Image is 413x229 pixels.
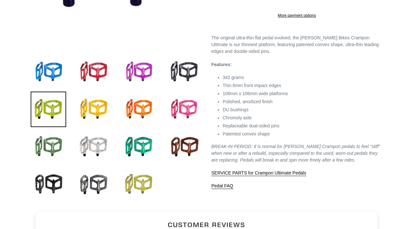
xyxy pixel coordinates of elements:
[223,106,382,113] li: DU bushings
[31,54,66,90] img: Load image into Gallery viewer, Crampon Ultimate Pedals
[121,54,156,90] img: Load image into Gallery viewer, Crampon Ultimate Pedals
[223,114,382,121] li: Chromoly axle
[211,35,382,55] p: The original ultra-thin flat pedal evolved, the [PERSON_NAME] Bikes Crampon Ultimate is our thinn...
[76,92,111,127] img: Load image into Gallery viewer, Crampon Ultimate Pedals
[31,92,66,127] img: Load image into Gallery viewer, Crampon Ultimate Pedals
[223,90,382,97] li: 106mm x 106mm wide platforms
[76,54,111,90] img: Load image into Gallery viewer, Crampon Ultimate Pedals
[166,92,202,127] img: Load image into Gallery viewer, Crampon Ultimate Pedals
[223,131,270,136] span: Patented convex shape
[166,129,202,164] img: Load image into Gallery viewer, Crampon Ultimate Pedals
[121,166,156,202] img: Load image into Gallery viewer, Crampon Ultimate Pedals
[223,123,382,129] li: Replaceable dual-sided pins
[31,166,66,202] img: Load image into Gallery viewer, Crampon Ultimate Pedals
[211,62,232,67] strong: Features:
[211,183,233,189] a: Pedal FAQ
[211,170,306,176] a: SERVICE PARTS for Crampon Ultimate Pedals
[213,13,381,18] a: More payment options
[76,129,111,164] img: Load image into Gallery viewer, Crampon Ultimate Pedals
[223,74,382,81] li: 342 grams
[223,82,382,89] li: Thin 6mm front impact edges
[223,98,382,105] li: Polished, anodized finish
[121,92,156,127] img: Load image into Gallery viewer, Crampon Ultimate Pedals
[76,166,111,202] img: Load image into Gallery viewer, Crampon Ultimate Pedals
[166,54,202,90] img: Load image into Gallery viewer, Crampon Ultimate Pedals
[31,129,66,164] img: Load image into Gallery viewer, Crampon Ultimate Pedals
[211,144,380,163] em: BREAK-IN PERIOD: It is normal for [PERSON_NAME] Crampon pedals to feel “stiff” when new or after ...
[121,129,156,164] img: Load image into Gallery viewer, Crampon Ultimate Pedals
